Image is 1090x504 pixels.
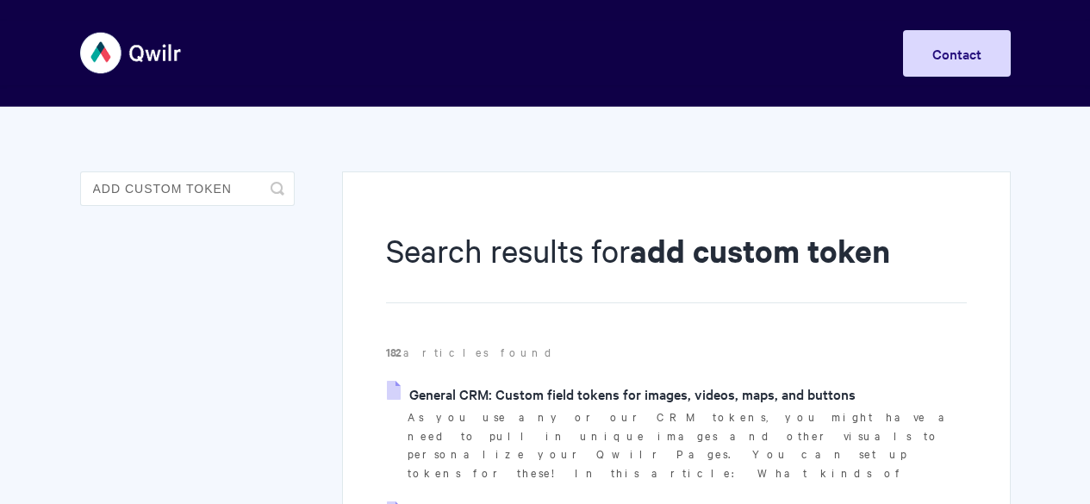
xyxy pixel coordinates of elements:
a: Contact [903,30,1011,77]
p: articles found [386,343,966,362]
img: Qwilr Help Center [80,21,183,85]
strong: 182 [386,344,403,360]
p: As you use any or our CRM tokens, you might have a need to pull in unique images and other visual... [408,408,966,482]
a: General CRM: Custom field tokens for images, videos, maps, and buttons [387,381,856,407]
strong: add custom token [630,229,890,271]
h1: Search results for [386,228,966,303]
input: Search [80,171,295,206]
